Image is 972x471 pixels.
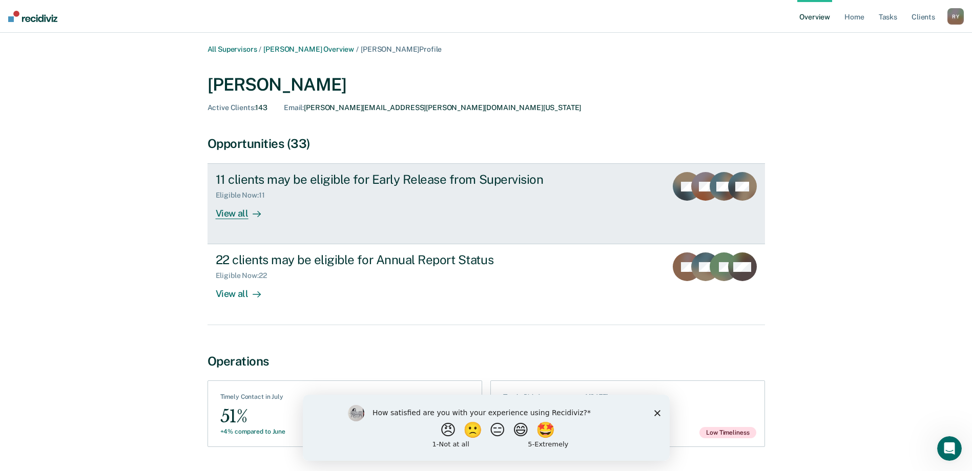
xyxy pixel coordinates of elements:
span: / [257,45,263,53]
div: [PERSON_NAME][EMAIL_ADDRESS][PERSON_NAME][DOMAIN_NAME][US_STATE] [284,103,581,112]
div: Timely Risk Assessment as of [DATE] [503,393,609,404]
div: View all [216,200,273,220]
a: 22 clients may be eligible for Annual Report StatusEligible Now:22View all [208,244,765,325]
a: All Supervisors [208,45,257,53]
div: +4% compared to June [220,428,286,435]
div: Opportunities (33) [208,136,765,151]
iframe: Survey by Kim from Recidiviz [303,395,670,461]
div: View all [216,280,273,300]
div: 22 clients may be eligible for Annual Report Status [216,252,575,267]
div: R Y [947,8,964,25]
img: Recidiviz [8,11,57,22]
div: [PERSON_NAME] [208,74,765,95]
iframe: Intercom live chat [937,436,962,461]
div: Operations [208,354,765,369]
div: Eligible Now : 11 [216,191,273,200]
button: RY [947,8,964,25]
span: Low Timeliness [699,427,756,438]
a: [PERSON_NAME] Overview [263,45,354,53]
div: Timely Contact in July [220,393,286,404]
span: [PERSON_NAME] Profile [361,45,442,53]
span: Email : [284,103,304,112]
span: Active Clients : [208,103,256,112]
span: / [354,45,361,53]
div: 11 clients may be eligible for Early Release from Supervision [216,172,575,187]
a: 11 clients may be eligible for Early Release from SupervisionEligible Now:11View all [208,163,765,244]
div: 143 [208,103,268,112]
div: Eligible Now : 22 [216,271,275,280]
div: 51% [220,405,286,428]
